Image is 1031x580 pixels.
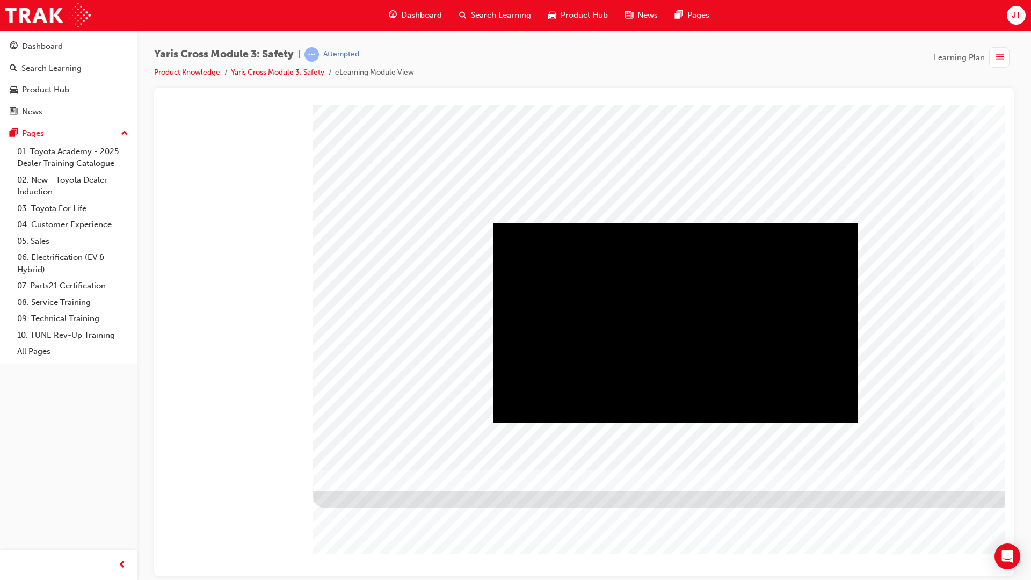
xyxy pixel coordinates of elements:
a: 10. TUNE Rev-Up Training [13,327,133,344]
span: car-icon [548,9,556,22]
a: 04. Customer Experience [13,216,133,233]
a: 08. Service Training [13,294,133,311]
li: eLearning Module View [335,67,414,79]
span: Search Learning [471,9,531,21]
span: pages-icon [10,129,18,139]
div: Attempted [323,49,359,60]
div: Dashboard [22,40,63,53]
span: | [298,48,300,61]
a: 05. Sales [13,233,133,250]
span: prev-icon [118,559,126,572]
div: News [22,106,42,118]
span: learningRecordVerb_ATTEMPT-icon [304,47,319,62]
a: search-iconSearch Learning [451,4,540,26]
a: 07. Parts21 Certification [13,278,133,294]
a: Product Knowledge [154,68,220,77]
img: Trak [5,3,91,27]
button: JT [1007,6,1026,25]
span: search-icon [10,64,17,74]
span: car-icon [10,85,18,95]
span: search-icon [459,9,467,22]
a: guage-iconDashboard [380,4,451,26]
a: news-iconNews [616,4,666,26]
button: Pages [4,124,133,143]
a: Search Learning [4,59,133,78]
a: 09. Technical Training [13,310,133,327]
a: 02. New - Toyota Dealer Induction [13,172,133,200]
a: 06. Electrification (EV & Hybrid) [13,249,133,278]
a: Yaris Cross Module 3: Safety [231,68,324,77]
span: guage-icon [389,9,397,22]
a: car-iconProduct Hub [540,4,616,26]
div: Open Intercom Messenger [994,543,1020,569]
span: Learning Plan [934,52,985,64]
span: JT [1012,9,1021,21]
span: guage-icon [10,42,18,52]
div: Video [331,118,695,318]
a: pages-iconPages [666,4,718,26]
a: Dashboard [4,37,133,56]
a: 01. Toyota Academy - 2025 Dealer Training Catalogue [13,143,133,172]
span: Product Hub [561,9,608,21]
button: DashboardSearch LearningProduct HubNews [4,34,133,124]
span: up-icon [121,127,128,141]
div: Search Learning [21,62,82,75]
span: Pages [687,9,709,21]
a: All Pages [13,343,133,360]
span: list-icon [996,51,1004,64]
a: Product Hub [4,80,133,100]
a: 03. Toyota For Life [13,200,133,217]
span: Yaris Cross Module 3: Safety [154,48,294,61]
button: Learning Plan [934,47,1014,68]
span: pages-icon [675,9,683,22]
span: News [637,9,658,21]
span: Dashboard [401,9,442,21]
div: Product Hub [22,84,69,96]
span: news-icon [625,9,633,22]
div: Pages [22,127,44,140]
span: news-icon [10,107,18,117]
a: News [4,102,133,122]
